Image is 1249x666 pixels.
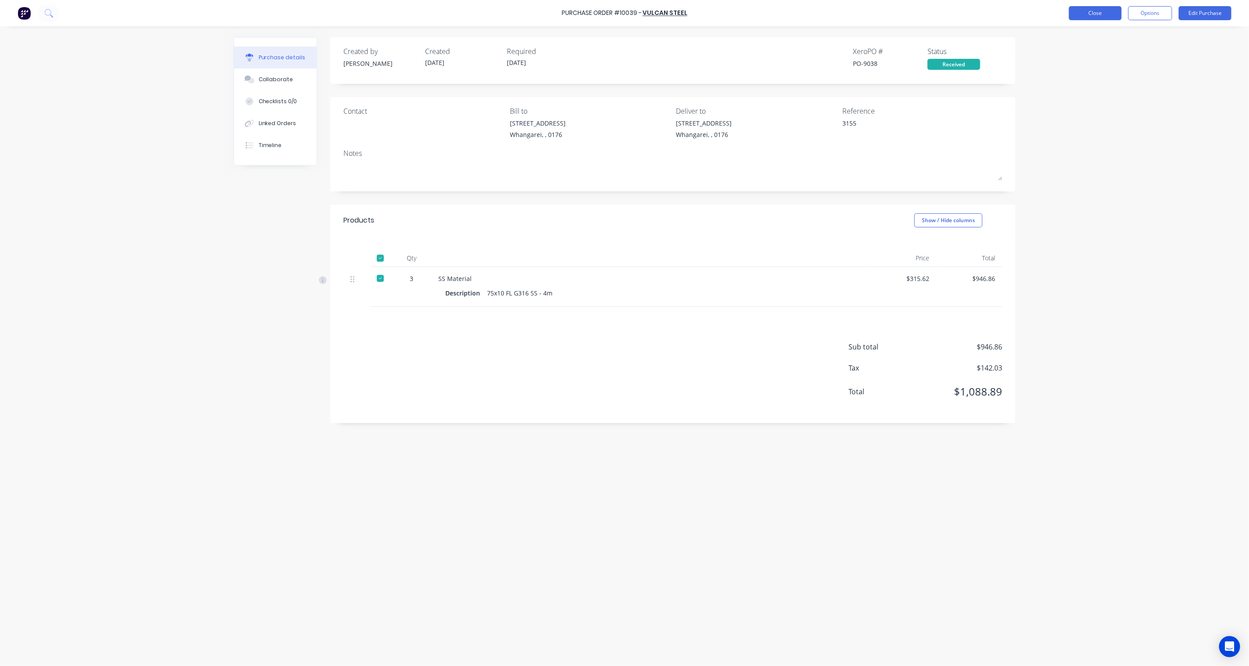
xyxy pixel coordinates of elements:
button: Checklists 0/0 [234,90,317,112]
button: Edit Purchase [1179,6,1231,20]
div: Open Intercom Messenger [1219,636,1240,657]
div: Description [445,287,487,299]
button: Linked Orders [234,112,317,134]
div: Deliver to [676,106,836,116]
img: Factory [18,7,31,20]
span: $142.03 [914,363,1002,373]
div: Required [507,46,581,57]
span: $946.86 [914,342,1002,352]
div: Status [928,46,1002,57]
div: Whangarei, , 0176 [510,130,566,139]
div: Received [928,59,980,70]
div: Created by [343,46,418,57]
div: Qty [392,249,431,267]
div: Collaborate [259,76,293,83]
div: Xero PO # [853,46,928,57]
span: Sub total [848,342,914,352]
span: Total [848,386,914,397]
div: Whangarei, , 0176 [676,130,732,139]
div: $946.86 [943,274,995,283]
div: PO-9038 [853,59,928,68]
div: Checklists 0/0 [259,97,297,105]
div: Reference [842,106,1002,116]
div: [PERSON_NAME] [343,59,418,68]
textarea: 3155 [842,119,952,138]
button: Close [1069,6,1122,20]
div: Linked Orders [259,119,296,127]
div: SS Material [438,274,863,283]
div: Created [425,46,500,57]
button: Show / Hide columns [914,213,982,227]
button: Timeline [234,134,317,156]
div: Total [936,249,1002,267]
button: Collaborate [234,68,317,90]
div: [STREET_ADDRESS] [510,119,566,128]
span: Tax [848,363,914,373]
div: 75x10 FL G316 SS - 4m [487,287,552,299]
div: [STREET_ADDRESS] [676,119,732,128]
div: Bill to [510,106,670,116]
div: Contact [343,106,503,116]
div: Notes [343,148,1002,158]
button: Purchase details [234,47,317,68]
a: Vulcan Steel [643,9,687,18]
div: Purchase Order #10039 - [562,9,642,18]
div: Purchase details [259,54,306,61]
div: Timeline [259,141,282,149]
span: $1,088.89 [914,384,1002,400]
div: $315.62 [877,274,929,283]
div: Price [870,249,936,267]
button: Options [1128,6,1172,20]
div: 3 [399,274,424,283]
div: Products [343,215,374,226]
